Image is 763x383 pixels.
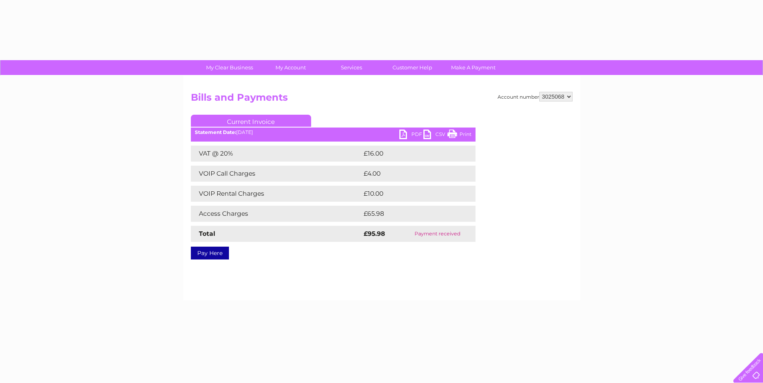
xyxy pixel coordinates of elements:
[191,166,362,182] td: VOIP Call Charges
[191,146,362,162] td: VAT @ 20%
[191,206,362,222] td: Access Charges
[379,60,445,75] a: Customer Help
[362,186,459,202] td: £10.00
[195,129,236,135] b: Statement Date:
[191,115,311,127] a: Current Invoice
[399,130,423,141] a: PDF
[423,130,447,141] a: CSV
[498,92,573,101] div: Account number
[191,186,362,202] td: VOIP Rental Charges
[440,60,506,75] a: Make A Payment
[257,60,324,75] a: My Account
[447,130,472,141] a: Print
[191,92,573,107] h2: Bills and Payments
[196,60,263,75] a: My Clear Business
[362,166,457,182] td: £4.00
[199,230,215,237] strong: Total
[191,130,476,135] div: [DATE]
[364,230,385,237] strong: £95.98
[400,226,475,242] td: Payment received
[362,146,459,162] td: £16.00
[362,206,459,222] td: £65.98
[318,60,385,75] a: Services
[191,247,229,259] a: Pay Here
